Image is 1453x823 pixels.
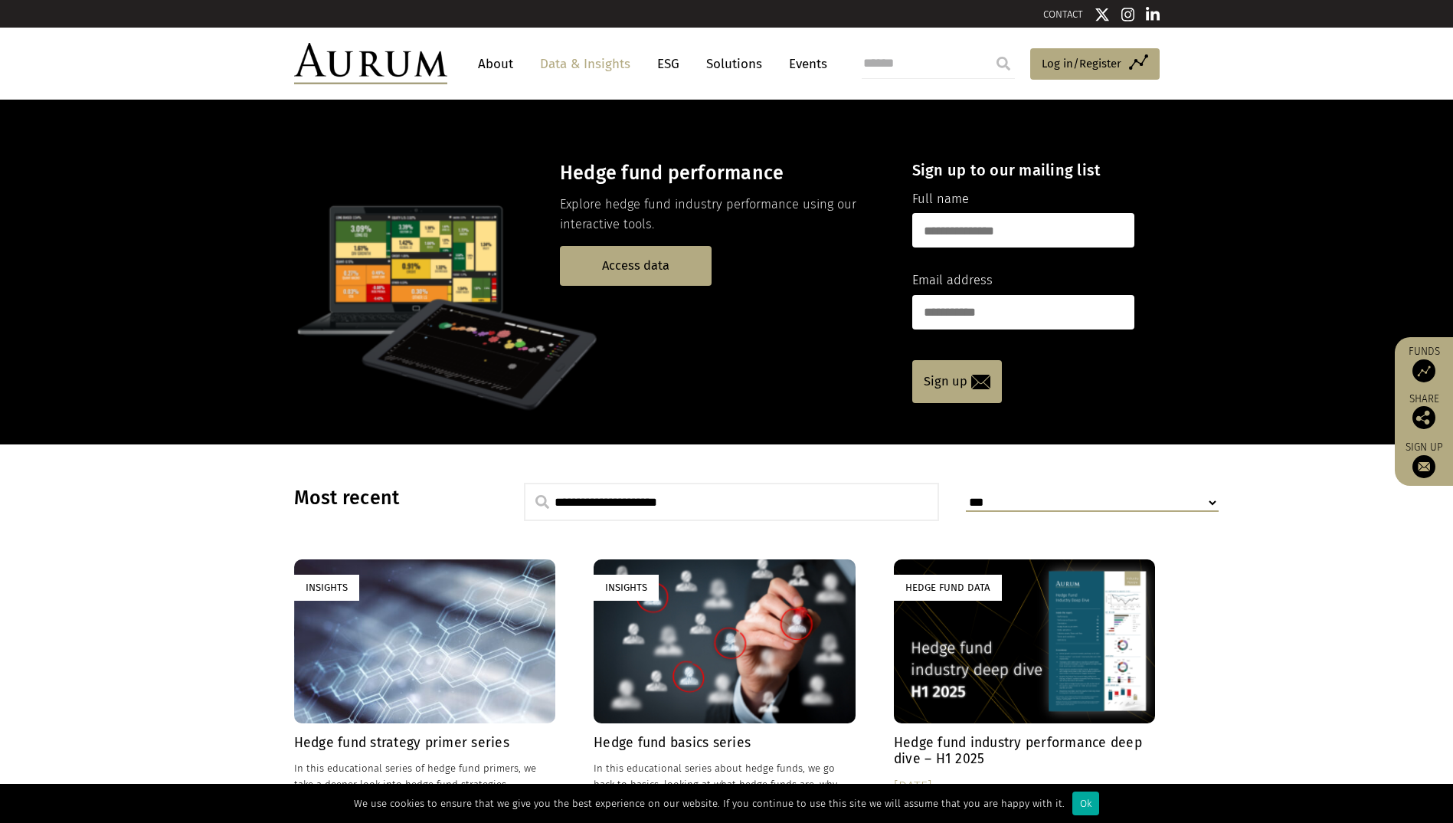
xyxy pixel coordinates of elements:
p: In this educational series of hedge fund primers, we take a deeper look into hedge fund strategie... [294,760,556,808]
h4: Sign up to our mailing list [912,161,1134,179]
a: Funds [1402,345,1445,382]
img: Linkedin icon [1146,7,1160,22]
a: Events [781,50,827,78]
div: [DATE] [894,776,1156,798]
p: Explore hedge fund industry performance using our interactive tools. [560,195,885,235]
a: About [470,50,521,78]
img: Access Funds [1412,359,1435,382]
input: Submit [988,48,1019,79]
a: CONTACT [1043,8,1083,20]
a: ESG [650,50,687,78]
img: email-icon [971,375,990,389]
span: Log in/Register [1042,54,1121,73]
label: Full name [912,189,969,209]
img: Twitter icon [1095,7,1110,22]
div: Hedge Fund Data [894,575,1002,600]
div: Insights [594,575,659,600]
a: Sign up [1402,441,1445,478]
div: Ok [1072,792,1099,815]
a: Data & Insights [532,50,638,78]
div: Share [1402,394,1445,429]
a: Access data [560,246,712,285]
a: Sign up [912,360,1002,403]
a: Log in/Register [1030,48,1160,80]
label: Email address [912,271,993,290]
div: Insights [294,575,359,600]
img: Aurum [294,43,447,84]
h3: Most recent [294,487,486,510]
p: In this educational series about hedge funds, we go back to basics, looking at what hedge funds a... [594,760,856,808]
h4: Hedge fund strategy primer series [294,735,556,751]
img: Instagram icon [1121,7,1135,22]
img: Share this post [1412,406,1435,429]
a: Solutions [699,50,770,78]
h3: Hedge fund performance [560,162,885,185]
h4: Hedge fund basics series [594,735,856,751]
h4: Hedge fund industry performance deep dive – H1 2025 [894,735,1156,767]
img: search.svg [535,495,549,509]
img: Sign up to our newsletter [1412,455,1435,478]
